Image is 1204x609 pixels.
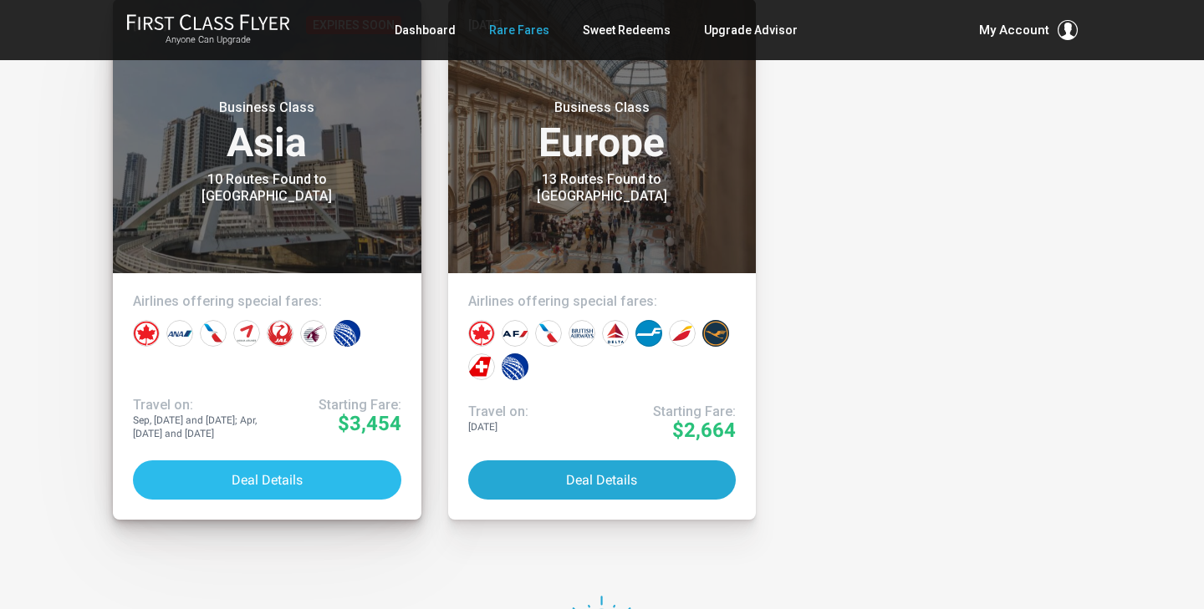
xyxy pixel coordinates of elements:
div: Asiana [233,320,260,347]
small: Anyone Can Upgrade [126,34,290,46]
small: Business Class [497,99,707,116]
div: Lufthansa [702,320,729,347]
button: Deal Details [468,460,737,500]
div: Delta Airlines [602,320,629,347]
div: Air Canada [468,320,495,347]
div: Swiss [468,353,495,380]
button: My Account [979,20,1078,40]
div: British Airways [569,320,595,347]
h3: Asia [133,99,401,163]
a: Upgrade Advisor [704,15,798,45]
div: Iberia [669,320,696,347]
a: Rare Fares [489,15,549,45]
button: Deal Details [133,460,401,500]
h4: Airlines offering special fares: [468,293,737,310]
div: Air France [502,320,528,347]
small: Business Class [162,99,371,116]
h4: Airlines offering special fares: [133,293,401,310]
div: 13 Routes Found to [GEOGRAPHIC_DATA] [497,171,707,205]
div: Finnair [635,320,662,347]
div: Air Canada [133,320,160,347]
div: American Airlines [535,320,562,347]
div: All Nippon Airways [166,320,193,347]
a: Dashboard [395,15,456,45]
a: First Class FlyerAnyone Can Upgrade [126,13,290,47]
span: My Account [979,20,1049,40]
h3: Europe [468,99,737,163]
a: Sweet Redeems [583,15,671,45]
div: Japan Airlines [267,320,293,347]
div: United [334,320,360,347]
div: 10 Routes Found to [GEOGRAPHIC_DATA] [162,171,371,205]
img: First Class Flyer [126,13,290,31]
div: Qatar [300,320,327,347]
div: American Airlines [200,320,227,347]
div: United [502,353,528,380]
